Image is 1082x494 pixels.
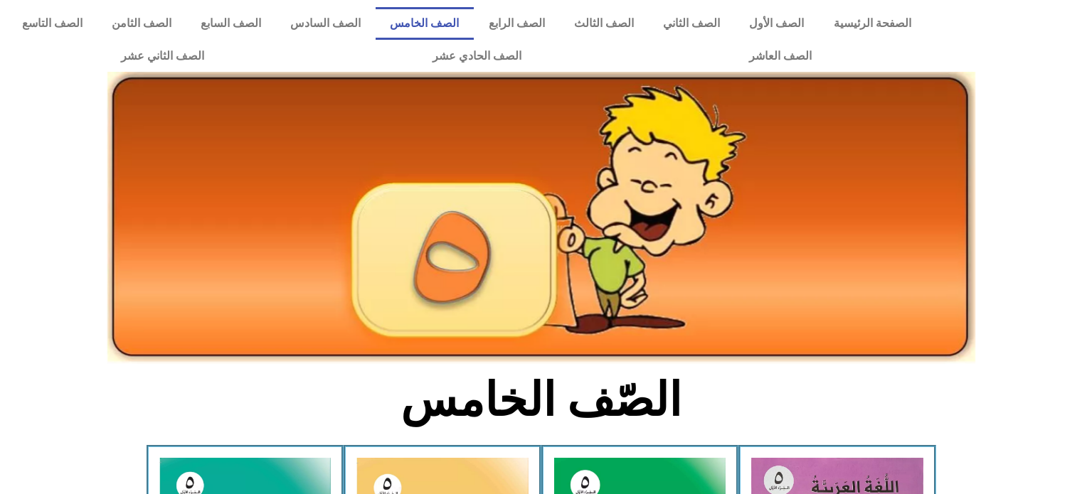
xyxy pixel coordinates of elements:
[635,40,925,73] a: الصف العاشر
[306,372,776,428] h2: الصّف الخامس
[7,40,318,73] a: الصف الثاني عشر
[559,7,648,40] a: الصف الثالث
[7,7,97,40] a: الصف التاسع
[474,7,559,40] a: الصف الرابع
[735,7,819,40] a: الصف الأول
[97,7,186,40] a: الصف الثامن
[819,7,925,40] a: الصفحة الرئيسية
[648,7,734,40] a: الصف الثاني
[318,40,635,73] a: الصف الحادي عشر
[276,7,376,40] a: الصف السادس
[186,7,275,40] a: الصف السابع
[376,7,474,40] a: الصف الخامس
